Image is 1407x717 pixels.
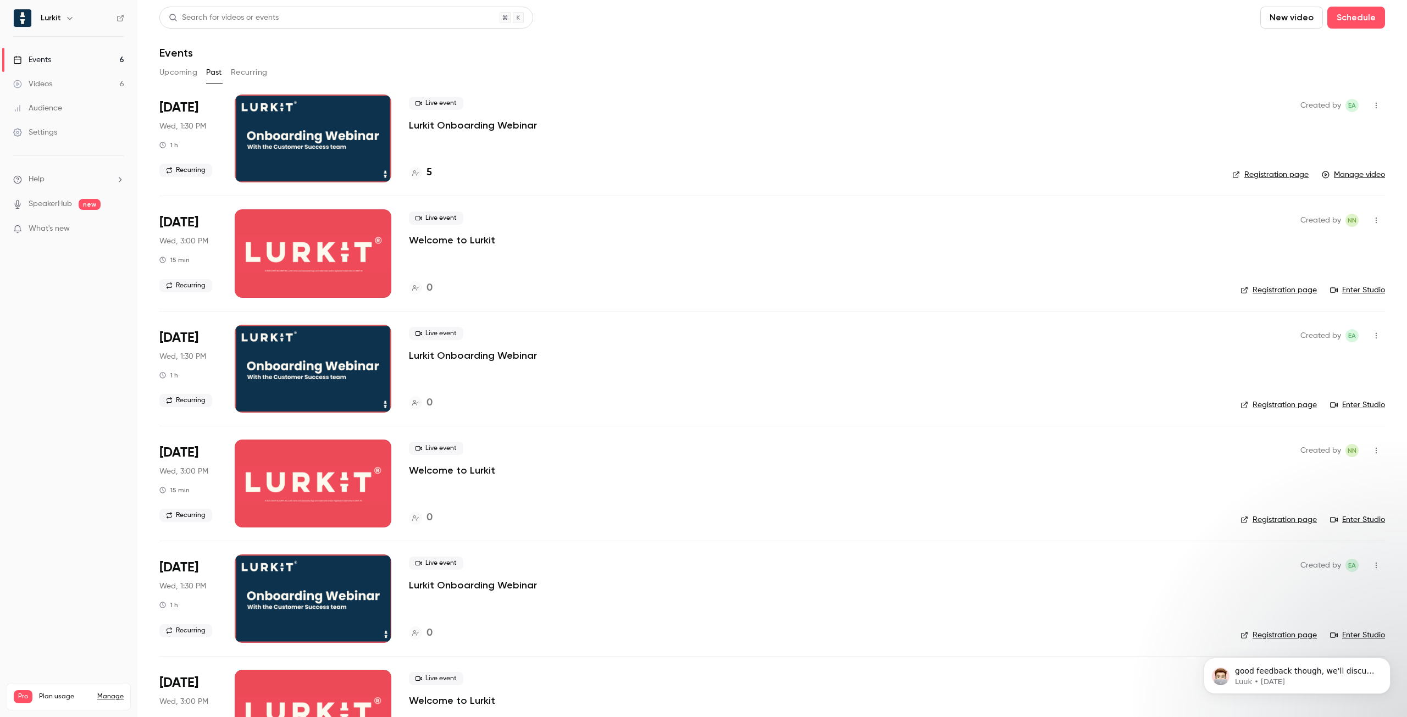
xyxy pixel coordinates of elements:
span: Recurring [159,394,212,407]
span: [DATE] [159,214,198,231]
h4: 5 [426,165,432,180]
button: Upcoming [159,64,197,81]
span: new [79,199,101,210]
span: Natalia Nobrega [1345,444,1359,457]
span: Wed, 1:30 PM [159,121,206,132]
span: Recurring [159,279,212,292]
a: 0 [409,626,433,641]
span: Live event [409,442,463,455]
span: Wed, 1:30 PM [159,351,206,362]
span: Live event [409,557,463,570]
h4: 0 [426,396,433,410]
span: Created by [1300,214,1341,227]
a: Lurkit Onboarding Webinar [409,119,537,132]
a: Enter Studio [1330,514,1385,525]
span: [DATE] [159,329,198,347]
div: Audience [13,103,62,114]
span: [DATE] [159,674,198,692]
h4: 0 [426,281,433,296]
span: Natalia Nobrega [1345,214,1359,227]
li: help-dropdown-opener [13,174,124,185]
span: [DATE] [159,444,198,462]
span: Help [29,174,45,185]
span: Wed, 3:00 PM [159,236,208,247]
h1: Events [159,46,193,59]
iframe: Noticeable Trigger [111,224,124,234]
button: Schedule [1327,7,1385,29]
a: Registration page [1240,514,1317,525]
a: 5 [409,165,432,180]
span: Pro [14,690,32,703]
a: Manage [97,692,124,701]
a: Registration page [1240,630,1317,641]
span: Recurring [159,624,212,637]
img: Lurkit [14,9,31,27]
div: Sep 3 Wed, 3:00 PM (Europe/Stockholm) [159,440,217,527]
div: 1 h [159,141,178,149]
span: EA [1348,559,1356,572]
a: Manage video [1322,169,1385,180]
span: Created by [1300,99,1341,112]
span: Live event [409,212,463,225]
a: Registration page [1232,169,1309,180]
a: 0 [409,281,433,296]
div: 1 h [159,601,178,609]
span: Etienne Amarilla [1345,559,1359,572]
div: Sep 10 Wed, 1:30 PM (Europe/Stockholm) [159,325,217,413]
span: Recurring [159,164,212,177]
span: NN [1348,444,1356,457]
div: Sep 17 Wed, 1:30 PM (Europe/Stockholm) [159,95,217,182]
div: Videos [13,79,52,90]
div: Sep 3 Wed, 1:30 PM (Europe/Stockholm) [159,554,217,642]
a: Enter Studio [1330,630,1385,641]
button: Recurring [231,64,268,81]
a: 0 [409,396,433,410]
span: Recurring [159,509,212,522]
div: 1 h [159,371,178,380]
div: 15 min [159,486,190,494]
iframe: Intercom notifications message [1187,635,1407,712]
span: Wed, 3:00 PM [159,466,208,477]
span: Plan usage [39,692,91,701]
button: Past [206,64,222,81]
div: Events [13,54,51,65]
a: Registration page [1240,285,1317,296]
div: 15 min [159,255,190,264]
span: Live event [409,672,463,685]
span: Live event [409,97,463,110]
span: [DATE] [159,99,198,116]
span: [DATE] [159,559,198,576]
a: 0 [409,510,433,525]
span: Created by [1300,444,1341,457]
span: Created by [1300,559,1341,572]
span: Wed, 1:30 PM [159,581,206,592]
div: Settings [13,127,57,138]
a: Lurkit Onboarding Webinar [409,349,537,362]
span: EA [1348,99,1356,112]
div: Search for videos or events [169,12,279,24]
span: Wed, 3:00 PM [159,696,208,707]
span: What's new [29,223,70,235]
h6: Lurkit [41,13,61,24]
h4: 0 [426,510,433,525]
a: Lurkit Onboarding Webinar [409,579,537,592]
a: Welcome to Lurkit [409,234,495,247]
a: Enter Studio [1330,399,1385,410]
p: Welcome to Lurkit [409,694,495,707]
h4: 0 [426,626,433,641]
a: Registration page [1240,399,1317,410]
span: Etienne Amarilla [1345,329,1359,342]
a: Welcome to Lurkit [409,464,495,477]
span: NN [1348,214,1356,227]
a: SpeakerHub [29,198,72,210]
button: New video [1260,7,1323,29]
